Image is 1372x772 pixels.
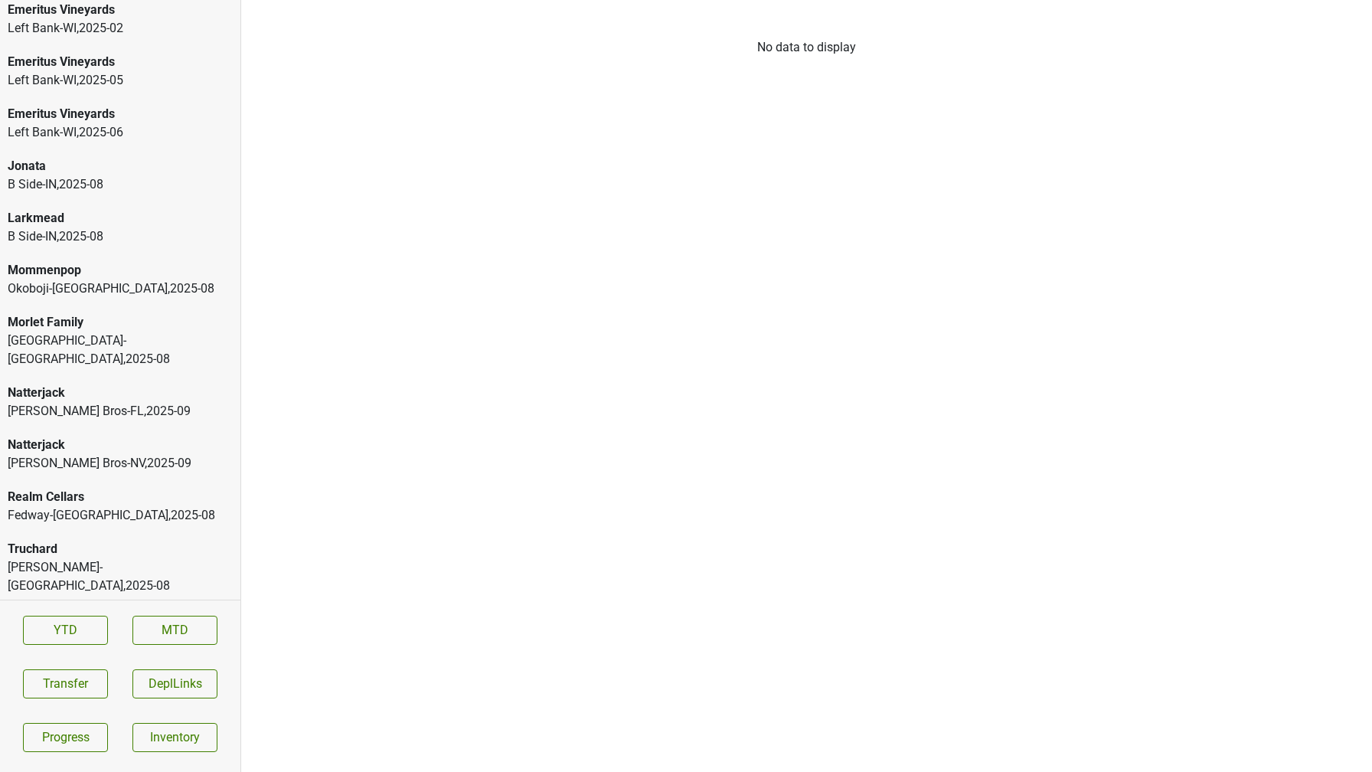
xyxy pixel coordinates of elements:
div: [PERSON_NAME] Bros-NV , 2025 - 09 [8,454,233,473]
button: Transfer [23,669,108,698]
div: Left Bank-WI , 2025 - 06 [8,123,233,142]
div: Fedway-[GEOGRAPHIC_DATA] , 2025 - 08 [8,506,233,525]
div: Okoboji-[GEOGRAPHIC_DATA] , 2025 - 08 [8,280,233,298]
a: YTD [23,616,108,645]
div: [PERSON_NAME] Bros-FL , 2025 - 09 [8,402,233,420]
div: No data to display [241,38,1372,57]
div: Truchard [8,540,233,558]
div: Natterjack [8,436,233,454]
div: [GEOGRAPHIC_DATA]-[GEOGRAPHIC_DATA] , 2025 - 08 [8,332,233,368]
div: Jonata [8,157,233,175]
div: Realm Cellars [8,488,233,506]
div: Natterjack [8,384,233,402]
div: Mommenpop [8,261,233,280]
a: Progress [23,723,108,752]
a: Inventory [132,723,217,752]
button: DeplLinks [132,669,217,698]
div: Left Bank-WI , 2025 - 05 [8,71,233,90]
div: [PERSON_NAME]-[GEOGRAPHIC_DATA] , 2025 - 08 [8,558,233,595]
a: MTD [132,616,217,645]
div: Left Bank-WI , 2025 - 02 [8,19,233,38]
div: Emeritus Vineyards [8,105,233,123]
div: Morlet Family [8,313,233,332]
div: Larkmead [8,209,233,227]
div: B Side-IN , 2025 - 08 [8,227,233,246]
div: Emeritus Vineyards [8,53,233,71]
div: Emeritus Vineyards [8,1,233,19]
div: B Side-IN , 2025 - 08 [8,175,233,194]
